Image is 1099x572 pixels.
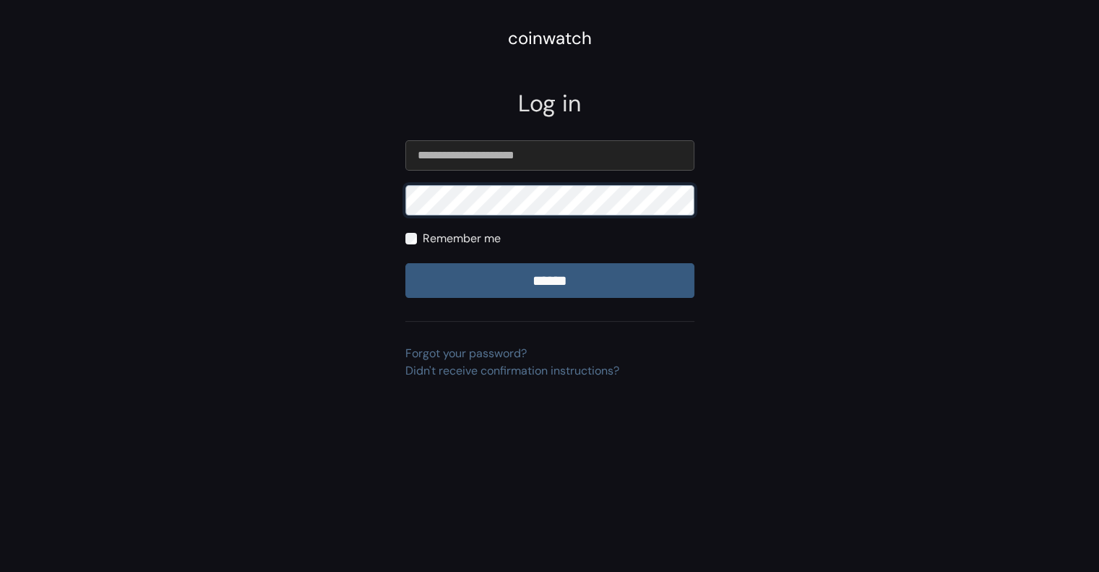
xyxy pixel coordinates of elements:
a: coinwatch [508,33,592,48]
label: Remember me [423,230,501,247]
h2: Log in [405,90,694,117]
a: Forgot your password? [405,346,527,361]
div: coinwatch [508,25,592,51]
a: Didn't receive confirmation instructions? [405,363,619,378]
